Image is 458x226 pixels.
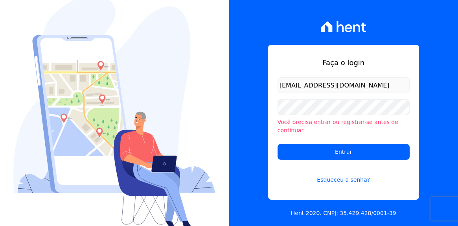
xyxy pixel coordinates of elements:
input: Entrar [278,144,410,160]
input: Email [278,77,410,93]
h1: Faça o login [278,57,410,68]
a: Esqueceu a senha? [278,166,410,184]
p: Hent 2020. CNPJ: 35.429.428/0001-39 [291,209,396,217]
li: Você precisa entrar ou registrar-se antes de continuar. [278,118,410,135]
